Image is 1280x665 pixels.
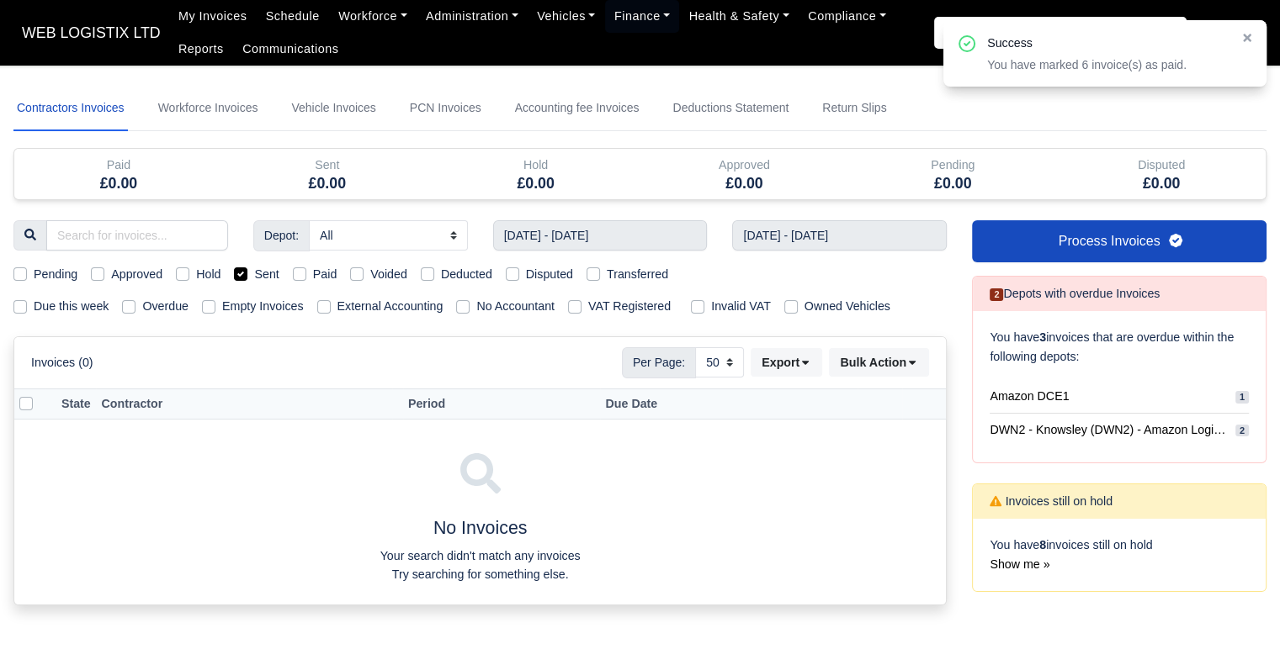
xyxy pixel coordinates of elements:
[751,348,822,377] button: Export
[222,297,304,316] label: Empty Invoices
[13,17,169,50] a: WEB LOGISTIX LTD
[142,297,189,316] label: Overdue
[711,297,771,316] label: Invalid VAT
[622,347,696,377] span: Per Page:
[56,388,97,420] th: State
[432,149,640,199] div: Hold
[27,156,210,175] div: Paid
[990,380,1249,414] a: Amazon DCE1 1
[14,149,223,199] div: Paid
[861,156,1044,175] div: Pending
[34,265,77,284] label: Pending
[934,17,1187,49] input: Search...
[253,220,310,251] span: Depot:
[751,348,829,377] div: Export
[607,265,668,284] label: Transferred
[27,175,210,193] h5: £0.00
[588,297,671,316] label: VAT Registered
[444,175,628,193] h5: £0.00
[34,297,109,316] label: Due this week
[990,557,1049,571] a: Show me »
[236,175,419,193] h5: £0.00
[476,297,555,316] label: No Accountant
[600,388,858,420] th: Due Date
[652,156,836,175] div: Approved
[848,149,1057,199] div: Pending
[512,86,643,131] a: Accounting fee Invoices
[370,265,407,284] label: Voided
[987,56,1228,73] div: You have marked 6 invoice(s) as paid.
[972,220,1267,262] a: Process Invoices
[21,440,939,584] div: No Invoices
[640,149,848,199] div: Approved
[990,387,1069,406] span: Amazon DCE1
[13,86,128,131] a: Contractors Invoices
[196,265,220,284] label: Hold
[493,220,708,251] input: Start week...
[406,86,485,131] a: PCN Invoices
[223,149,432,199] div: Sent
[21,518,939,540] h4: No Invoices
[31,356,93,370] h6: Invoices (0)
[403,388,601,420] th: Period
[1235,391,1249,404] span: 1
[1196,584,1280,665] iframe: Chat Widget
[46,220,228,251] input: Search for invoices...
[987,34,1228,53] div: Success
[861,175,1044,193] h5: £0.00
[1039,330,1046,344] strong: 3
[973,519,1266,591] div: You have invoices still on hold
[819,86,890,131] a: Return Slips
[236,156,419,175] div: Sent
[1070,175,1253,193] h5: £0.00
[990,494,1113,509] h6: Invoices still on hold
[1235,425,1249,437] span: 2
[155,86,262,131] a: Workforce Invoices
[337,297,443,316] label: External Accounting
[313,265,337,284] label: Paid
[21,546,939,585] p: Your search didn't match any invoices Try searching for something else.
[526,265,573,284] label: Disputed
[444,156,628,175] div: Hold
[111,265,162,284] label: Approved
[169,33,233,66] a: Reports
[13,16,169,50] span: WEB LOGISTIX LTD
[1057,149,1266,199] div: Disputed
[652,175,836,193] h5: £0.00
[1070,156,1253,175] div: Disputed
[990,328,1249,367] p: You have invoices that are overdue within the following depots:
[669,86,792,131] a: Deductions Statement
[990,287,1160,301] h6: Depots with overdue Invoices
[441,265,492,284] label: Deducted
[233,33,348,66] a: Communications
[990,420,1229,440] span: DWN2 - Knowsley (DWN2) - Amazon Logistics (L34 7XL)
[288,86,379,131] a: Vehicle Invoices
[96,388,392,420] th: Contractor
[990,288,1003,301] span: 2
[732,220,947,251] input: End week...
[254,265,279,284] label: Sent
[805,297,890,316] label: Owned Vehicles
[990,414,1249,446] a: DWN2 - Knowsley (DWN2) - Amazon Logistics (L34 7XL) 2
[829,348,929,377] button: Bulk Action
[1039,538,1046,552] strong: 8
